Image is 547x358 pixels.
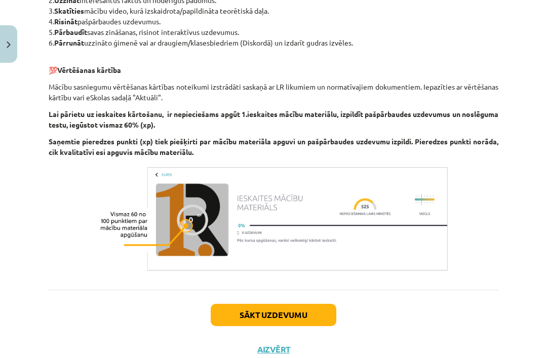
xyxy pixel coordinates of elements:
img: icon-close-lesson-0947bae3869378f0d4975bcd49f059093ad1ed9edebbc8119c70593378902aed.svg [7,42,11,48]
p: 💯 [49,54,498,75]
b: Saņemtie pieredzes punkti (xp) tiek piešķirti par mācību materiāla apguvi un pašpārbaudes uzdevum... [49,137,498,156]
button: Sākt uzdevumu [211,304,336,326]
p: Mācību sasniegumu vērtēšanas kārtības noteikumi izstrādāti saskaņā ar LR likumiem un normatīvajie... [49,82,498,103]
button: Aizvērt [254,344,293,354]
b: Lai pārietu uz ieskaites kārtošanu, ir nepieciešams apgūt 1.ieskaites mācību materiālu, izpildīt ... [49,109,498,129]
b: Pārbaudīt [54,27,87,36]
b: Vērtēšanas kārtība [57,65,121,74]
b: Pārrunāt [54,38,84,47]
b: Skatīties [54,6,84,15]
b: Risināt [54,17,77,26]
